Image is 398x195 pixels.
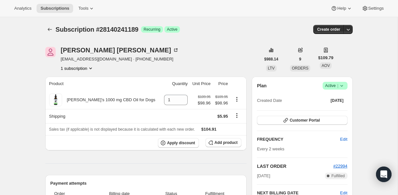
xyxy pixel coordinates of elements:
[144,27,160,32] span: Recurring
[257,82,267,89] h2: Plan
[257,173,270,179] span: [DATE]
[318,55,333,61] span: $109.79
[322,63,330,68] span: AOV
[333,163,347,169] button: #22994
[264,57,278,62] span: $988.14
[337,83,338,88] span: |
[161,77,190,91] th: Quantity
[40,6,69,11] span: Subscriptions
[61,65,94,71] button: Product actions
[45,77,161,91] th: Product
[257,163,333,169] h2: LAST ORDER
[257,146,284,151] span: Every 2 weeks
[215,100,228,106] span: $98.96
[201,127,216,132] span: $104.91
[232,96,242,103] button: Product actions
[337,6,346,11] span: Help
[290,118,320,123] span: Customer Portal
[232,112,242,119] button: Shipping actions
[56,26,138,33] span: Subscription #28140241189
[268,66,275,70] span: LTV
[190,77,213,91] th: Unit Price
[217,114,228,119] span: $5.95
[340,136,347,143] span: Edit
[198,100,211,106] span: $98.96
[158,138,199,148] button: Apply discount
[257,116,347,125] button: Customer Portal
[198,95,211,99] small: $109.95
[317,27,340,32] span: Create order
[213,77,230,91] th: Price
[37,4,73,13] button: Subscriptions
[336,134,351,145] button: Edit
[257,136,340,143] h2: FREQUENCY
[292,66,308,70] span: ORDERS
[45,47,56,57] span: Tina Collins
[299,57,301,62] span: 9
[62,97,155,103] div: [PERSON_NAME]'s 1000 mg CBD Oil for Dogs
[331,98,344,103] span: [DATE]
[49,127,195,132] span: Sales tax (if applicable) is not displayed because it is calculated with each new order.
[333,164,347,168] a: #22994
[45,25,54,34] button: Subscriptions
[215,140,238,145] span: Add product
[45,109,161,123] th: Shipping
[327,4,356,13] button: Help
[14,6,31,11] span: Analytics
[167,27,178,32] span: Active
[376,167,392,182] div: Open Intercom Messenger
[74,4,99,13] button: Tools
[327,96,348,105] button: [DATE]
[358,4,388,13] button: Settings
[10,4,35,13] button: Analytics
[313,25,344,34] button: Create order
[78,6,88,11] span: Tools
[205,138,241,147] button: Add product
[260,55,282,64] button: $988.14
[325,82,345,89] span: Active
[215,95,228,99] small: $109.95
[295,55,305,64] button: 9
[331,173,345,179] span: Fulfilled
[257,97,282,104] span: Created Date
[50,180,242,187] h2: Payment attempts
[61,47,179,53] div: [PERSON_NAME] [PERSON_NAME]
[368,6,384,11] span: Settings
[167,140,195,146] span: Apply discount
[61,56,179,62] span: [EMAIL_ADDRESS][DOMAIN_NAME] · [PHONE_NUMBER]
